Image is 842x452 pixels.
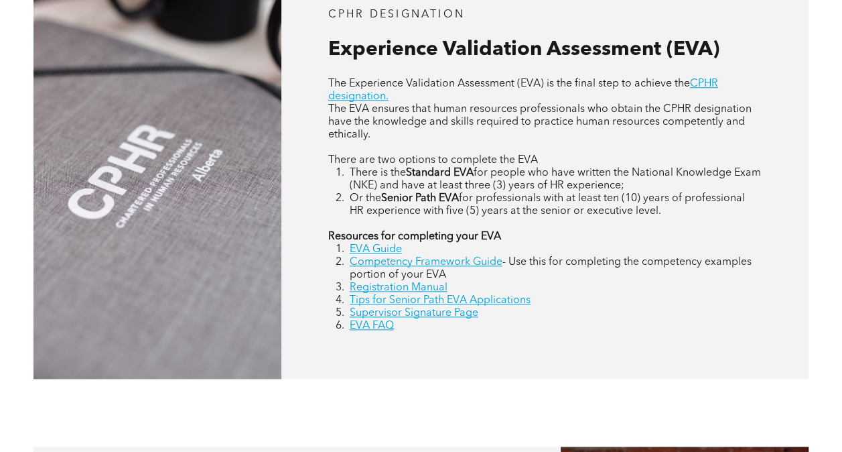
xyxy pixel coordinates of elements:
[350,257,752,280] span: - Use this for completing the competency examples portion of your EVA
[328,9,465,20] span: CPHR DESIGNATION
[350,308,478,319] a: Supervisor Signature Page
[328,155,538,166] span: There are two options to complete the EVA
[350,193,381,204] span: Or the
[328,40,719,60] span: Experience Validation Assessment (EVA)
[350,168,406,178] span: There is the
[381,193,459,204] strong: Senior Path EVA
[350,321,394,331] a: EVA FAQ
[350,168,761,191] span: for people who have written the National Knowledge Exam (NKE) and have at least three (3) years o...
[350,257,502,268] a: Competency Framework Guide
[328,104,752,140] span: The EVA ensures that human resources professionals who obtain the CPHR designation have the knowl...
[350,244,402,255] a: EVA Guide
[328,78,690,89] span: The Experience Validation Assessment (EVA) is the final step to achieve the
[406,168,474,178] strong: Standard EVA
[350,295,531,306] a: Tips for Senior Path EVA Applications
[350,282,447,293] a: Registration Manual
[328,231,501,242] strong: Resources for completing your EVA
[350,193,745,217] span: for professionals with at least ten (10) years of professional HR experience with five (5) years ...
[328,78,718,102] a: CPHR designation.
